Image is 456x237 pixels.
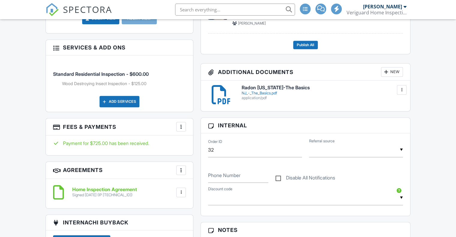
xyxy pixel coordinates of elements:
[46,162,193,179] h3: Agreements
[347,10,407,16] div: Veriguard Home Inspections, LLC.
[208,186,232,192] label: Discount code
[72,193,137,197] div: Signed [DATE] (IP [TECHNICAL_ID])
[46,3,59,16] img: The Best Home Inspection Software - Spectora
[208,168,268,183] input: Phone Number
[201,64,410,81] h3: Additional Documents
[62,81,186,87] li: Add on: Wood Destroying Insect Inspection
[46,8,112,21] a: SPECTORA
[72,187,137,192] h6: Home Inspection Agreement
[381,67,403,77] div: New
[208,139,222,144] label: Order ID
[46,215,193,230] h3: InterNACHI BuyBack
[242,91,403,96] div: NJ_-_The_Basics.pdf
[363,4,402,10] div: [PERSON_NAME]
[46,40,193,55] h3: Services & Add ons
[201,118,410,133] h3: Internal
[100,96,139,107] div: Add Services
[309,138,335,144] label: Referral source
[242,96,403,100] div: application/pdf
[46,118,193,135] h3: Fees & Payments
[53,60,186,91] li: Service: Standard Residential Inspection
[208,172,240,179] label: Phone Number
[53,140,186,147] div: Payment for $725.00 has been received.
[72,187,137,197] a: Home Inspection Agreement Signed [DATE] (IP [TECHNICAL_ID])
[175,4,295,16] input: Search everything...
[276,175,335,182] label: Disable All Notifications
[53,71,149,77] span: Standard Residential Inspection - $600.00
[63,3,112,16] span: SPECTORA
[242,85,403,100] a: Radon [US_STATE]-The Basics NJ_-_The_Basics.pdf application/pdf
[242,85,403,90] h6: Radon [US_STATE]-The Basics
